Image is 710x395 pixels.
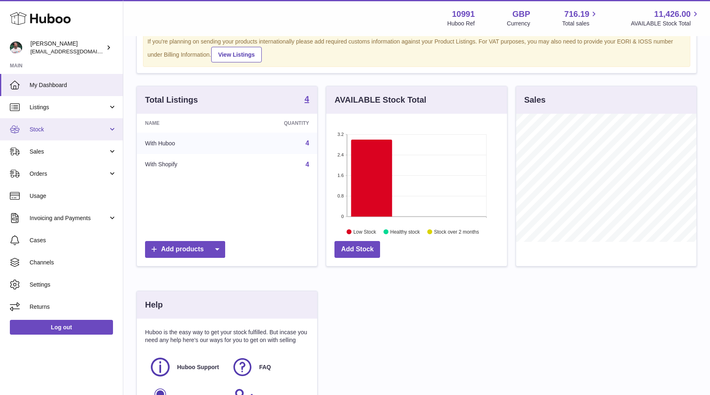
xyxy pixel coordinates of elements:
[564,9,589,20] span: 716.19
[145,241,225,258] a: Add products
[30,40,104,55] div: [PERSON_NAME]
[507,20,530,28] div: Currency
[341,214,344,219] text: 0
[137,154,234,175] td: With Shopify
[234,114,317,133] th: Quantity
[305,161,309,168] a: 4
[10,41,22,54] img: timshieff@gmail.com
[30,48,121,55] span: [EMAIL_ADDRESS][DOMAIN_NAME]
[30,237,117,244] span: Cases
[145,299,163,310] h3: Help
[338,193,344,198] text: 0.8
[338,152,344,157] text: 2.4
[30,103,108,111] span: Listings
[334,241,380,258] a: Add Stock
[259,363,271,371] span: FAQ
[30,170,108,178] span: Orders
[654,9,691,20] span: 11,426.00
[562,20,599,28] span: Total sales
[434,229,479,234] text: Stock over 2 months
[137,114,234,133] th: Name
[145,328,309,344] p: Huboo is the easy way to get your stock fulfilled. But incase you need any help here's our ways f...
[30,281,117,289] span: Settings
[631,9,700,28] a: 11,426.00 AVAILABLE Stock Total
[145,94,198,106] h3: Total Listings
[631,20,700,28] span: AVAILABLE Stock Total
[452,9,475,20] strong: 10991
[562,9,599,28] a: 716.19 Total sales
[177,363,219,371] span: Huboo Support
[304,95,309,105] a: 4
[30,259,117,266] span: Channels
[30,81,117,89] span: My Dashboard
[30,303,117,311] span: Returns
[10,320,113,335] a: Log out
[148,38,686,62] div: If you're planning on sending your products internationally please add required customs informati...
[447,20,475,28] div: Huboo Ref
[338,132,344,137] text: 3.2
[137,133,234,154] td: With Huboo
[305,140,309,147] a: 4
[30,214,108,222] span: Invoicing and Payments
[211,47,262,62] a: View Listings
[30,148,108,156] span: Sales
[390,229,420,234] text: Healthy stock
[30,192,117,200] span: Usage
[512,9,530,20] strong: GBP
[30,126,108,133] span: Stock
[149,356,223,378] a: Huboo Support
[353,229,376,234] text: Low Stock
[334,94,426,106] h3: AVAILABLE Stock Total
[524,94,546,106] h3: Sales
[304,95,309,103] strong: 4
[338,173,344,178] text: 1.6
[231,356,305,378] a: FAQ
